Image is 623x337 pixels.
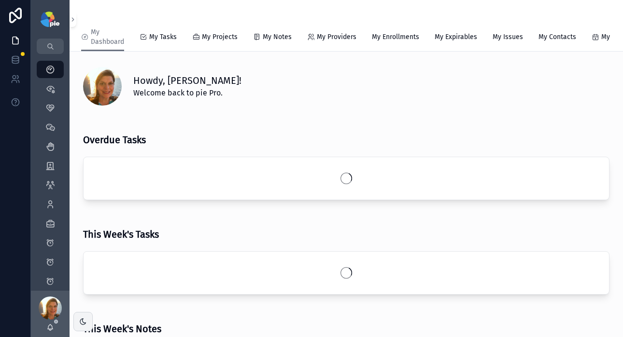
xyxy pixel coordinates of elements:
[538,32,576,42] span: My Contacts
[41,12,59,27] img: App logo
[133,87,241,99] span: Welcome back to pie Pro.
[372,32,419,42] span: My Enrollments
[307,28,356,48] a: My Providers
[192,28,238,48] a: My Projects
[133,74,241,87] h1: Howdy, [PERSON_NAME]!
[31,54,70,291] div: scrollable content
[493,28,523,48] a: My Issues
[253,28,292,48] a: My Notes
[140,28,177,48] a: My Tasks
[435,28,477,48] a: My Expirables
[372,28,419,48] a: My Enrollments
[435,32,477,42] span: My Expirables
[81,24,124,52] a: My Dashboard
[91,27,124,47] span: My Dashboard
[149,32,177,42] span: My Tasks
[202,32,238,42] span: My Projects
[263,32,292,42] span: My Notes
[317,32,356,42] span: My Providers
[83,322,161,336] h3: This Week's Notes
[493,32,523,42] span: My Issues
[83,133,146,147] h3: Overdue Tasks
[83,227,159,242] h3: This Week's Tasks
[538,28,576,48] a: My Contacts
